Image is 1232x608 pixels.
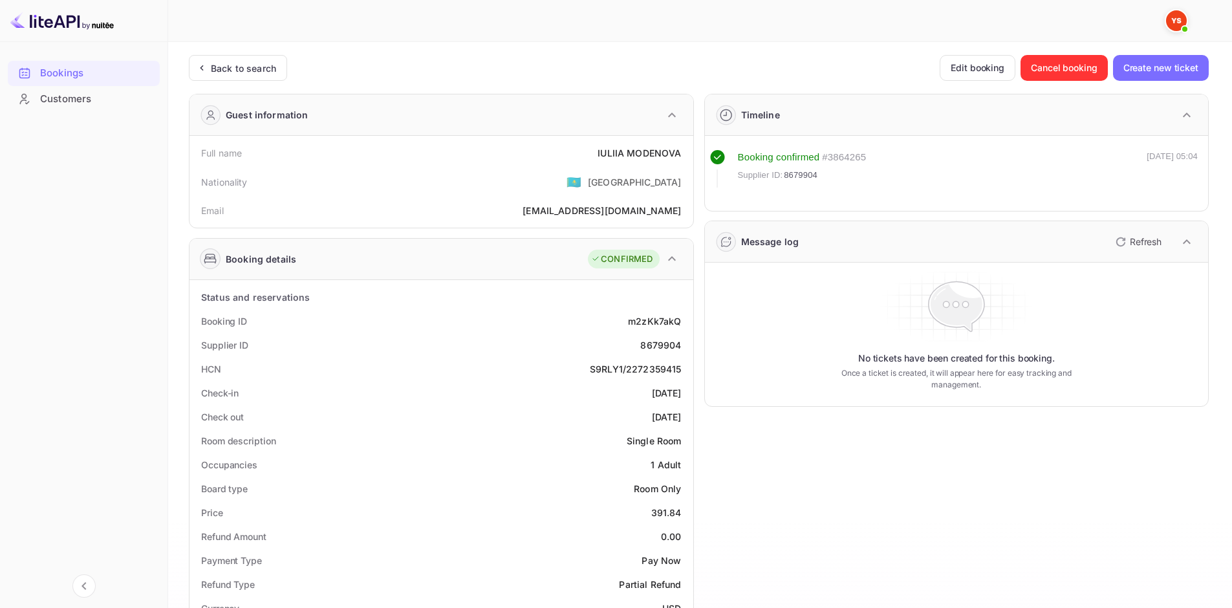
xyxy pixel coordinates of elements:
[40,92,153,107] div: Customers
[940,55,1015,81] button: Edit booking
[10,10,114,31] img: LiteAPI logo
[661,530,682,543] div: 0.00
[590,362,682,376] div: S9RLY1/2272359415
[201,362,221,376] div: HCN
[201,146,242,160] div: Full name
[8,87,160,112] div: Customers
[652,386,682,400] div: [DATE]
[226,252,296,266] div: Booking details
[652,410,682,424] div: [DATE]
[591,253,653,266] div: CONFIRMED
[1147,150,1198,188] div: [DATE] 05:04
[201,434,276,448] div: Room description
[226,108,308,122] div: Guest information
[201,338,248,352] div: Supplier ID
[8,61,160,86] div: Bookings
[201,578,255,591] div: Refund Type
[201,204,224,217] div: Email
[201,314,247,328] div: Booking ID
[1166,10,1187,31] img: Yandex Support
[784,169,817,182] span: 8679904
[651,506,682,519] div: 391.84
[201,530,266,543] div: Refund Amount
[741,108,780,122] div: Timeline
[211,61,276,75] div: Back to search
[619,578,681,591] div: Partial Refund
[567,170,581,193] span: United States
[523,204,681,217] div: [EMAIL_ADDRESS][DOMAIN_NAME]
[201,290,310,304] div: Status and reservations
[201,482,248,495] div: Board type
[651,458,681,472] div: 1 Adult
[72,574,96,598] button: Collapse navigation
[738,169,783,182] span: Supplier ID:
[8,61,160,85] a: Bookings
[640,338,681,352] div: 8679904
[201,458,257,472] div: Occupancies
[1021,55,1108,81] button: Cancel booking
[201,410,244,424] div: Check out
[201,506,223,519] div: Price
[201,175,248,189] div: Nationality
[738,150,820,165] div: Booking confirmed
[201,554,262,567] div: Payment Type
[642,554,681,567] div: Pay Now
[40,66,153,81] div: Bookings
[741,235,799,248] div: Message log
[598,146,681,160] div: IULIIA MODENOVA
[201,386,239,400] div: Check-in
[8,87,160,111] a: Customers
[1130,235,1162,248] p: Refresh
[588,175,682,189] div: [GEOGRAPHIC_DATA]
[634,482,681,495] div: Room Only
[822,150,866,165] div: # 3864265
[821,367,1092,391] p: Once a ticket is created, it will appear here for easy tracking and management.
[858,352,1055,365] p: No tickets have been created for this booking.
[627,434,682,448] div: Single Room
[1108,232,1167,252] button: Refresh
[1113,55,1209,81] button: Create new ticket
[628,314,681,328] div: m2zKk7akQ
